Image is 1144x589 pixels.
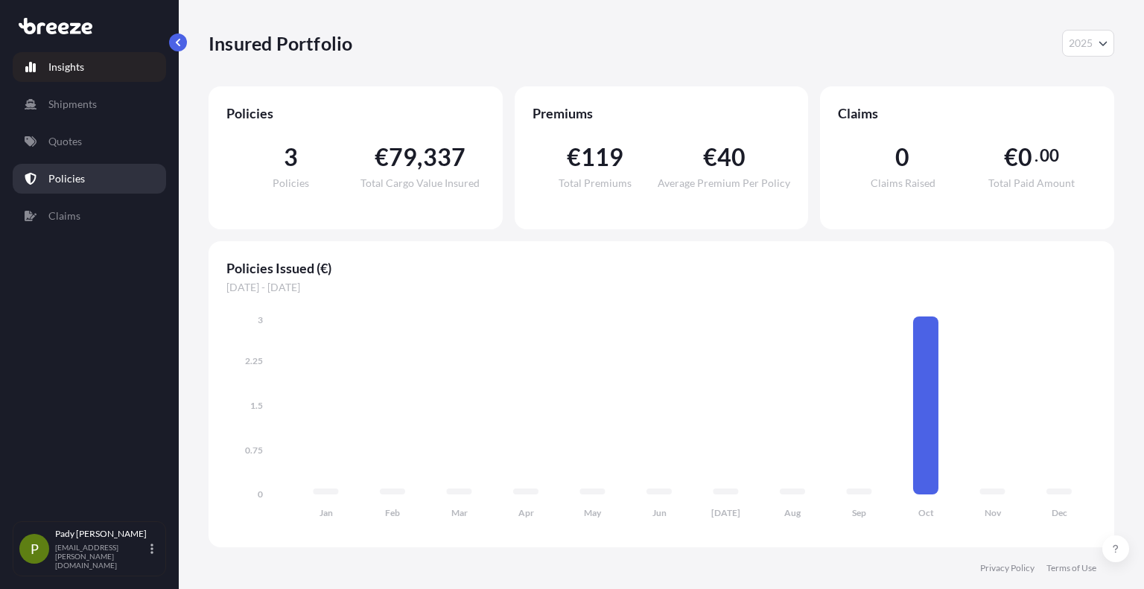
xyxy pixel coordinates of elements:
[838,104,1096,122] span: Claims
[417,145,422,169] span: ,
[559,178,632,188] span: Total Premiums
[258,488,263,500] tspan: 0
[375,145,389,169] span: €
[258,314,263,325] tspan: 3
[13,164,166,194] a: Policies
[48,208,80,223] p: Claims
[988,178,1075,188] span: Total Paid Amount
[1035,150,1038,162] span: .
[250,400,263,411] tspan: 1.5
[226,104,485,122] span: Policies
[423,145,466,169] span: 337
[1062,30,1114,57] button: Year Selector
[389,145,417,169] span: 79
[48,97,97,112] p: Shipments
[273,178,309,188] span: Policies
[226,259,1096,277] span: Policies Issued (€)
[711,507,740,518] tspan: [DATE]
[581,145,624,169] span: 119
[518,507,534,518] tspan: Apr
[852,507,866,518] tspan: Sep
[985,507,1002,518] tspan: Nov
[980,562,1035,574] a: Privacy Policy
[584,507,602,518] tspan: May
[55,543,147,570] p: [EMAIL_ADDRESS][PERSON_NAME][DOMAIN_NAME]
[320,507,333,518] tspan: Jan
[13,52,166,82] a: Insights
[385,507,400,518] tspan: Feb
[13,127,166,156] a: Quotes
[48,171,85,186] p: Policies
[55,528,147,540] p: Pady [PERSON_NAME]
[1069,36,1093,51] span: 2025
[48,134,82,149] p: Quotes
[48,60,84,74] p: Insights
[1004,145,1018,169] span: €
[245,445,263,456] tspan: 0.75
[209,31,352,55] p: Insured Portfolio
[13,89,166,119] a: Shipments
[717,145,746,169] span: 40
[360,178,480,188] span: Total Cargo Value Insured
[451,507,468,518] tspan: Mar
[533,104,791,122] span: Premiums
[871,178,935,188] span: Claims Raised
[652,507,667,518] tspan: Jun
[784,507,801,518] tspan: Aug
[284,145,298,169] span: 3
[567,145,581,169] span: €
[13,201,166,231] a: Claims
[1052,507,1067,518] tspan: Dec
[918,507,934,518] tspan: Oct
[895,145,909,169] span: 0
[226,280,1096,295] span: [DATE] - [DATE]
[245,355,263,366] tspan: 2.25
[703,145,717,169] span: €
[31,541,39,556] span: P
[1040,150,1059,162] span: 00
[1046,562,1096,574] a: Terms of Use
[658,178,790,188] span: Average Premium Per Policy
[1018,145,1032,169] span: 0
